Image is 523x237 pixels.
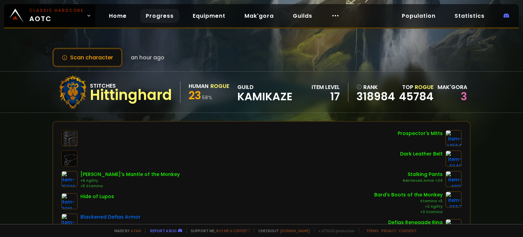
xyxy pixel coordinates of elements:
[61,213,78,230] img: item-10399
[104,9,132,23] a: Home
[381,228,396,233] a: Privacy
[400,150,443,158] div: Dark Leather Belt
[280,228,310,233] a: [DOMAIN_NAME]
[189,82,208,90] div: Human
[366,228,379,233] a: Terms
[438,83,467,91] div: Mak'gora
[239,9,279,23] a: Mak'gora
[399,228,417,233] a: Consent
[90,82,172,90] div: Stitches
[140,9,179,23] a: Progress
[80,178,180,183] div: +6 Agility
[131,228,141,233] a: a fan
[356,83,395,91] div: rank
[189,88,201,103] span: 23
[399,89,433,104] a: 45784
[80,213,141,221] div: Blackened Defias Armor
[186,228,250,233] span: Support me,
[374,191,443,198] div: Bard's Boots of the Monkey
[287,9,318,23] a: Guilds
[356,91,395,102] a: 318984
[210,82,229,90] div: Rogue
[4,4,95,27] a: Classic HardcoreAOTC
[396,9,441,23] a: Population
[438,91,467,102] div: 3
[254,228,310,233] span: Checkout
[202,94,212,101] small: 58 %
[312,83,340,91] div: item level
[29,8,84,24] span: AOTC
[187,9,231,23] a: Equipment
[52,48,123,67] button: Scan character
[374,198,443,204] div: Stamina +5
[445,191,462,208] img: item-6557
[445,130,462,146] img: item-14564
[398,130,443,137] div: Prospector's Mitts
[374,209,443,215] div: +3 Stamina
[403,178,443,183] div: Reinforced Armor +24
[312,91,340,102] div: 17
[61,193,78,209] img: item-3018
[399,83,433,91] div: Top
[80,193,114,200] div: Hide of Lupos
[374,204,443,209] div: +2 Agility
[237,83,292,102] div: guild
[403,171,443,178] div: Stalking Pants
[314,228,355,233] span: v. d752d5 - production
[61,171,78,187] img: item-15338
[445,150,462,167] img: item-4249
[110,228,141,233] span: Made by
[216,228,250,233] a: Buy me a coffee
[449,9,490,23] a: Statistics
[90,90,172,100] div: Hittinghard
[131,53,164,62] span: an hour ago
[388,219,443,226] div: Defias Renegade Ring
[80,171,180,178] div: [PERSON_NAME]'s Mantle of the Monkey
[150,228,177,233] a: Report a bug
[80,183,180,189] div: +5 Stamina
[29,8,84,14] small: Classic Hardcore
[415,83,433,91] span: Rogue
[445,171,462,187] img: item-4831
[237,91,292,102] span: Kamikaze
